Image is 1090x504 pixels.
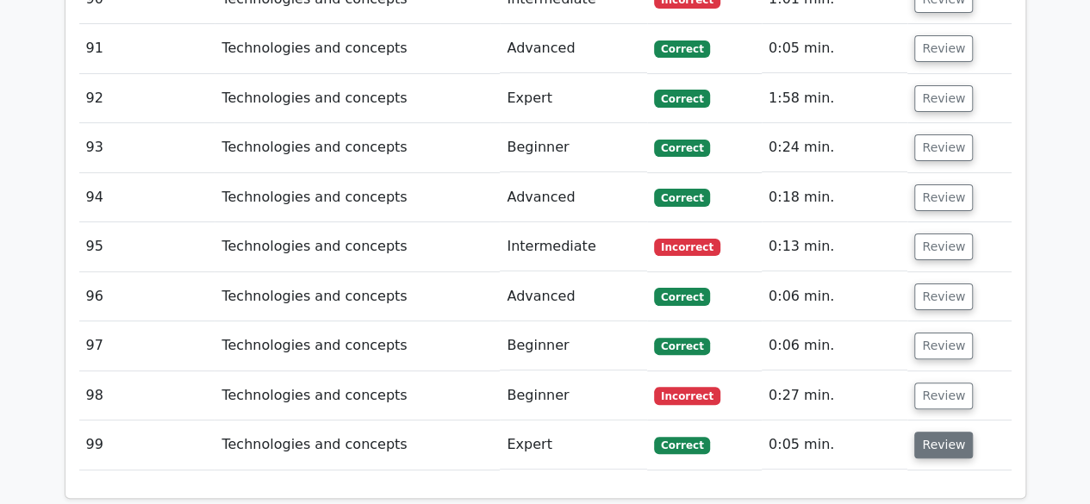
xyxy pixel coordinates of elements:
[500,24,647,73] td: Advanced
[79,272,215,321] td: 96
[79,24,215,73] td: 91
[215,173,500,222] td: Technologies and concepts
[500,123,647,172] td: Beginner
[654,239,720,256] span: Incorrect
[762,420,907,470] td: 0:05 min.
[914,35,973,62] button: Review
[762,74,907,123] td: 1:58 min.
[654,40,710,58] span: Correct
[654,90,710,107] span: Correct
[500,371,647,420] td: Beginner
[654,437,710,454] span: Correct
[762,123,907,172] td: 0:24 min.
[654,387,720,404] span: Incorrect
[215,321,500,370] td: Technologies and concepts
[654,288,710,305] span: Correct
[215,74,500,123] td: Technologies and concepts
[500,272,647,321] td: Advanced
[762,24,907,73] td: 0:05 min.
[79,74,215,123] td: 92
[500,321,647,370] td: Beginner
[215,371,500,420] td: Technologies and concepts
[654,189,710,206] span: Correct
[914,233,973,260] button: Review
[914,432,973,458] button: Review
[762,222,907,271] td: 0:13 min.
[215,272,500,321] td: Technologies and concepts
[500,420,647,470] td: Expert
[79,222,215,271] td: 95
[79,173,215,222] td: 94
[79,371,215,420] td: 98
[762,371,907,420] td: 0:27 min.
[500,74,647,123] td: Expert
[215,24,500,73] td: Technologies and concepts
[79,420,215,470] td: 99
[762,272,907,321] td: 0:06 min.
[654,338,710,355] span: Correct
[914,283,973,310] button: Review
[914,383,973,409] button: Review
[215,123,500,172] td: Technologies and concepts
[215,420,500,470] td: Technologies and concepts
[79,123,215,172] td: 93
[500,222,647,271] td: Intermediate
[654,140,710,157] span: Correct
[79,321,215,370] td: 97
[914,184,973,211] button: Review
[914,333,973,359] button: Review
[762,321,907,370] td: 0:06 min.
[500,173,647,222] td: Advanced
[914,85,973,112] button: Review
[914,134,973,161] button: Review
[762,173,907,222] td: 0:18 min.
[215,222,500,271] td: Technologies and concepts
